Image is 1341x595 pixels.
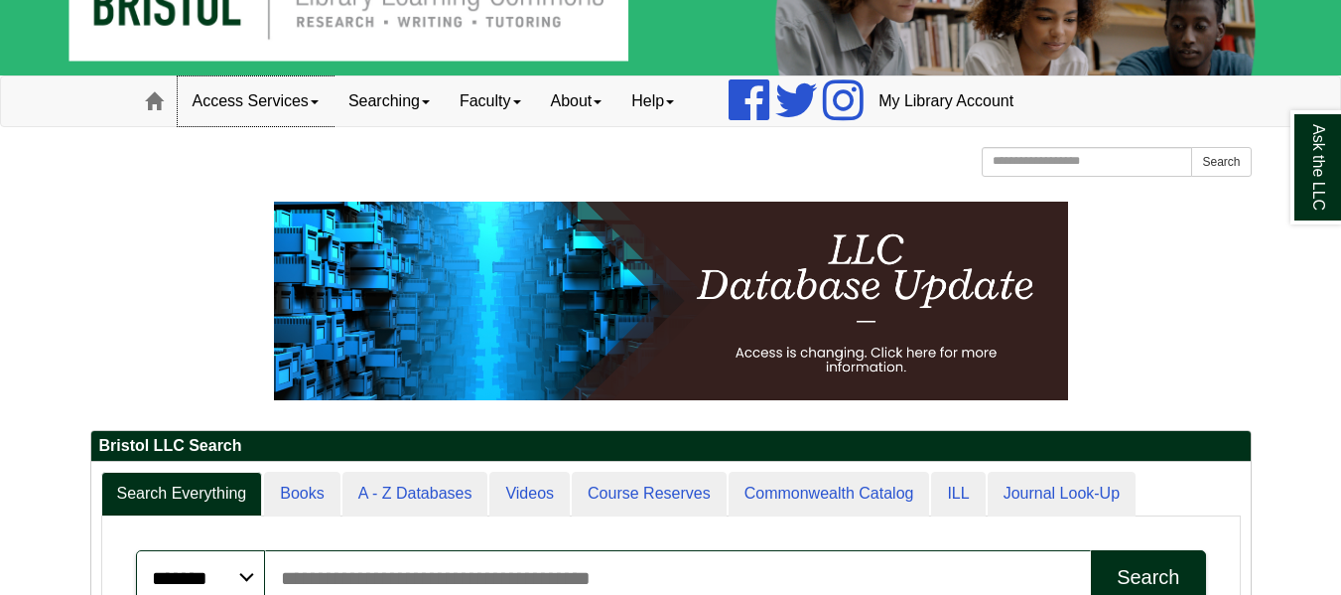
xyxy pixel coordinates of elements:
a: Faculty [445,76,536,126]
a: Access Services [178,76,334,126]
a: About [536,76,617,126]
a: Searching [334,76,445,126]
a: Journal Look-Up [988,472,1136,517]
a: A - Z Databases [342,472,488,517]
div: Search [1117,566,1179,589]
a: ILL [931,472,985,517]
a: Commonwealth Catalog [729,472,930,517]
a: Course Reserves [572,472,727,517]
a: Videos [489,472,570,517]
a: Help [616,76,689,126]
a: My Library Account [864,76,1028,126]
button: Search [1191,147,1251,177]
a: Books [264,472,339,517]
a: Search Everything [101,472,263,517]
h2: Bristol LLC Search [91,431,1251,462]
img: HTML tutorial [274,202,1068,400]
